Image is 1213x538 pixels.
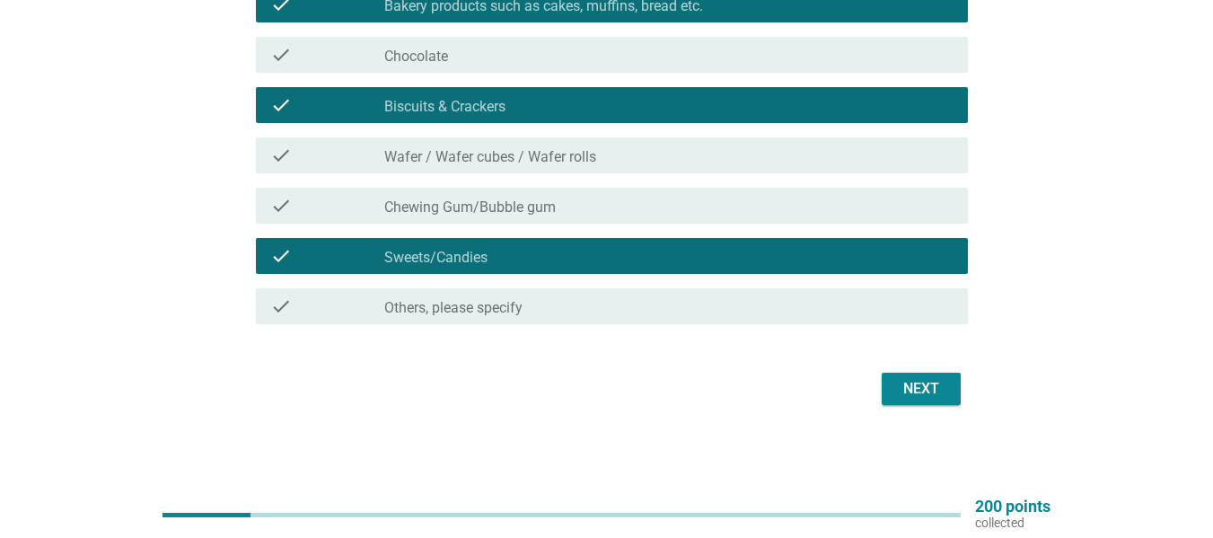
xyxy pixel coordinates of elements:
i: check [270,245,292,267]
i: check [270,94,292,116]
label: Chewing Gum/Bubble gum [384,198,556,216]
div: Next [896,378,946,400]
label: Chocolate [384,48,448,66]
i: check [270,295,292,317]
label: Others, please specify [384,299,523,317]
p: collected [975,515,1050,531]
label: Biscuits & Crackers [384,98,505,116]
i: check [270,145,292,166]
button: Next [882,373,961,405]
i: check [270,44,292,66]
i: check [270,195,292,216]
label: Wafer / Wafer cubes / Wafer rolls [384,148,596,166]
label: Sweets/Candies [384,249,488,267]
p: 200 points [975,498,1050,515]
